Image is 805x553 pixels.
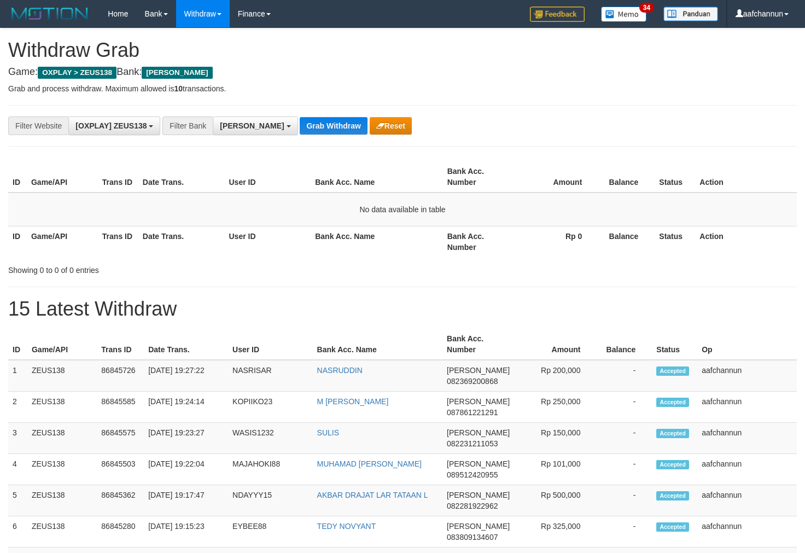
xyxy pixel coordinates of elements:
[317,428,339,437] a: SULIS
[656,522,689,532] span: Accepted
[225,161,311,193] th: User ID
[8,260,327,276] div: Showing 0 to 0 of 0 entries
[98,226,138,257] th: Trans ID
[228,329,313,360] th: User ID
[697,360,797,392] td: aafchannun
[98,161,138,193] th: Trans ID
[514,226,599,257] th: Rp 0
[447,428,510,437] span: [PERSON_NAME]
[8,454,27,485] td: 4
[639,3,654,13] span: 34
[162,117,213,135] div: Filter Bank
[447,439,498,448] span: Copy 082231211053 to clipboard
[697,516,797,548] td: aafchannun
[530,7,585,22] img: Feedback.jpg
[447,522,510,531] span: [PERSON_NAME]
[656,366,689,376] span: Accepted
[228,485,313,516] td: NDAYYY15
[8,226,27,257] th: ID
[8,329,27,360] th: ID
[311,226,442,257] th: Bank Acc. Name
[656,429,689,438] span: Accepted
[655,161,695,193] th: Status
[142,67,212,79] span: [PERSON_NAME]
[514,360,597,392] td: Rp 200,000
[317,491,428,499] a: AKBAR DRAJAT LAR TATAAN L
[97,485,144,516] td: 86845362
[38,67,116,79] span: OXPLAY > ZEUS138
[656,460,689,469] span: Accepted
[97,392,144,423] td: 86845585
[68,117,160,135] button: [OXPLAY] ZEUS138
[514,423,597,454] td: Rp 150,000
[697,392,797,423] td: aafchannun
[8,161,27,193] th: ID
[598,226,655,257] th: Balance
[144,516,228,548] td: [DATE] 19:15:23
[370,117,412,135] button: Reset
[656,398,689,407] span: Accepted
[697,423,797,454] td: aafchannun
[8,117,68,135] div: Filter Website
[597,454,652,485] td: -
[228,392,313,423] td: KOPIIKO23
[8,5,91,22] img: MOTION_logo.png
[213,117,297,135] button: [PERSON_NAME]
[447,397,510,406] span: [PERSON_NAME]
[697,454,797,485] td: aafchannun
[27,226,98,257] th: Game/API
[442,329,514,360] th: Bank Acc. Number
[27,516,97,548] td: ZEUS138
[144,329,228,360] th: Date Trans.
[228,423,313,454] td: WASIS1232
[97,516,144,548] td: 86845280
[27,454,97,485] td: ZEUS138
[447,470,498,479] span: Copy 089512420955 to clipboard
[144,360,228,392] td: [DATE] 19:27:22
[514,454,597,485] td: Rp 101,000
[597,423,652,454] td: -
[27,423,97,454] td: ZEUS138
[597,329,652,360] th: Balance
[300,117,367,135] button: Grab Withdraw
[97,423,144,454] td: 86845575
[597,392,652,423] td: -
[144,485,228,516] td: [DATE] 19:17:47
[514,516,597,548] td: Rp 325,000
[655,226,695,257] th: Status
[656,491,689,500] span: Accepted
[225,226,311,257] th: User ID
[514,485,597,516] td: Rp 500,000
[8,485,27,516] td: 5
[8,67,797,78] h4: Game: Bank:
[8,392,27,423] td: 2
[514,161,599,193] th: Amount
[695,161,797,193] th: Action
[97,360,144,392] td: 86845726
[597,516,652,548] td: -
[228,516,313,548] td: EYBEE88
[174,84,183,93] strong: 10
[8,39,797,61] h1: Withdraw Grab
[8,360,27,392] td: 1
[138,161,225,193] th: Date Trans.
[317,397,389,406] a: M [PERSON_NAME]
[597,360,652,392] td: -
[138,226,225,257] th: Date Trans.
[443,161,514,193] th: Bank Acc. Number
[27,360,97,392] td: ZEUS138
[144,392,228,423] td: [DATE] 19:24:14
[220,121,284,130] span: [PERSON_NAME]
[447,502,498,510] span: Copy 082281922962 to clipboard
[697,329,797,360] th: Op
[447,408,498,417] span: Copy 087861221291 to clipboard
[75,121,147,130] span: [OXPLAY] ZEUS138
[27,161,98,193] th: Game/API
[447,366,510,375] span: [PERSON_NAME]
[447,377,498,386] span: Copy 082369200868 to clipboard
[311,161,442,193] th: Bank Acc. Name
[228,360,313,392] td: NASRISAR
[514,329,597,360] th: Amount
[447,533,498,542] span: Copy 083809134607 to clipboard
[663,7,718,21] img: panduan.png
